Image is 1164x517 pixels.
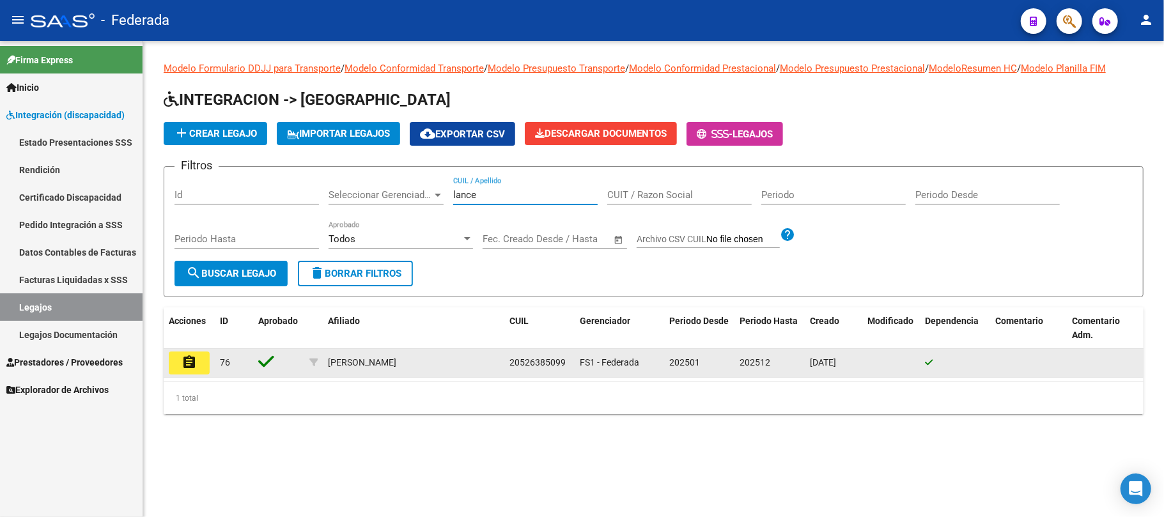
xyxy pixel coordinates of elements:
[420,126,435,141] mat-icon: cloud_download
[1121,474,1151,504] div: Open Intercom Messenger
[6,81,39,95] span: Inicio
[580,357,639,367] span: FS1 - Federada
[186,265,201,281] mat-icon: search
[862,307,920,350] datatable-header-cell: Modificado
[345,63,484,74] a: Modelo Conformidad Transporte
[164,61,1144,414] div: / / / / / /
[509,357,566,367] span: 20526385099
[298,261,413,286] button: Borrar Filtros
[420,128,505,140] span: Exportar CSV
[220,357,230,367] span: 76
[6,53,73,67] span: Firma Express
[810,357,836,367] span: [DATE]
[629,63,776,74] a: Modelo Conformidad Prestacional
[1067,307,1144,350] datatable-header-cell: Comentario Adm.
[535,128,667,139] span: Descargar Documentos
[328,355,396,370] div: [PERSON_NAME]
[740,316,798,326] span: Periodo Hasta
[101,6,169,35] span: - Federada
[525,122,677,145] button: Descargar Documentos
[669,357,700,367] span: 202501
[637,234,706,244] span: Archivo CSV CUIL
[687,122,783,146] button: -Legajos
[164,122,267,145] button: Crear Legajo
[664,307,734,350] datatable-header-cell: Periodo Desde
[780,63,925,74] a: Modelo Presupuesto Prestacional
[483,233,534,245] input: Fecha inicio
[995,316,1043,326] span: Comentario
[323,307,504,350] datatable-header-cell: Afiliado
[546,233,608,245] input: Fecha fin
[328,316,360,326] span: Afiliado
[990,307,1067,350] datatable-header-cell: Comentario
[169,316,206,326] span: Acciones
[734,307,805,350] datatable-header-cell: Periodo Hasta
[329,233,355,245] span: Todos
[258,316,298,326] span: Aprobado
[6,383,109,397] span: Explorador de Archivos
[410,122,515,146] button: Exportar CSV
[309,268,401,279] span: Borrar Filtros
[810,316,839,326] span: Creado
[925,316,979,326] span: Dependencia
[253,307,304,350] datatable-header-cell: Aprobado
[287,128,390,139] span: IMPORTAR LEGAJOS
[1138,12,1154,27] mat-icon: person
[1021,63,1106,74] a: Modelo Planilla FIM
[186,268,276,279] span: Buscar Legajo
[669,316,729,326] span: Periodo Desde
[175,157,219,174] h3: Filtros
[329,189,432,201] span: Seleccionar Gerenciador
[164,382,1144,414] div: 1 total
[215,307,253,350] datatable-header-cell: ID
[920,307,990,350] datatable-header-cell: Dependencia
[867,316,913,326] span: Modificado
[780,227,795,242] mat-icon: help
[697,128,733,140] span: -
[504,307,575,350] datatable-header-cell: CUIL
[277,122,400,145] button: IMPORTAR LEGAJOS
[929,63,1017,74] a: ModeloResumen HC
[488,63,625,74] a: Modelo Presupuesto Transporte
[164,63,341,74] a: Modelo Formulario DDJJ para Transporte
[580,316,630,326] span: Gerenciador
[612,233,626,247] button: Open calendar
[6,108,125,122] span: Integración (discapacidad)
[164,307,215,350] datatable-header-cell: Acciones
[706,234,780,245] input: Archivo CSV CUIL
[805,307,862,350] datatable-header-cell: Creado
[1072,316,1120,341] span: Comentario Adm.
[6,355,123,369] span: Prestadores / Proveedores
[182,355,197,370] mat-icon: assignment
[174,125,189,141] mat-icon: add
[220,316,228,326] span: ID
[733,128,773,140] span: Legajos
[309,265,325,281] mat-icon: delete
[509,316,529,326] span: CUIL
[740,357,770,367] span: 202512
[175,261,288,286] button: Buscar Legajo
[174,128,257,139] span: Crear Legajo
[164,91,451,109] span: INTEGRACION -> [GEOGRAPHIC_DATA]
[575,307,664,350] datatable-header-cell: Gerenciador
[10,12,26,27] mat-icon: menu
